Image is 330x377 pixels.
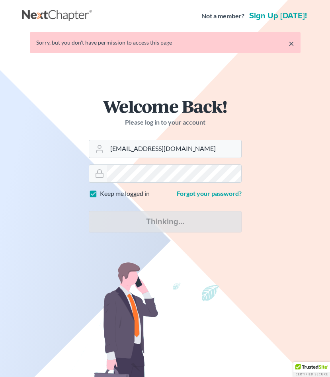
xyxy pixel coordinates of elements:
div: Sorry, but you don't have permission to access this page [36,39,294,47]
a: Forgot your password? [177,189,242,197]
a: × [289,39,294,48]
label: Keep me logged in [100,189,150,198]
h1: Welcome Back! [89,98,242,115]
input: Thinking... [89,211,242,232]
div: TrustedSite Certified [293,362,330,377]
a: Sign up [DATE]! [248,12,309,20]
p: Please log in to your account [89,118,242,127]
input: Email Address [107,140,241,158]
strong: Not a member? [201,12,244,21]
